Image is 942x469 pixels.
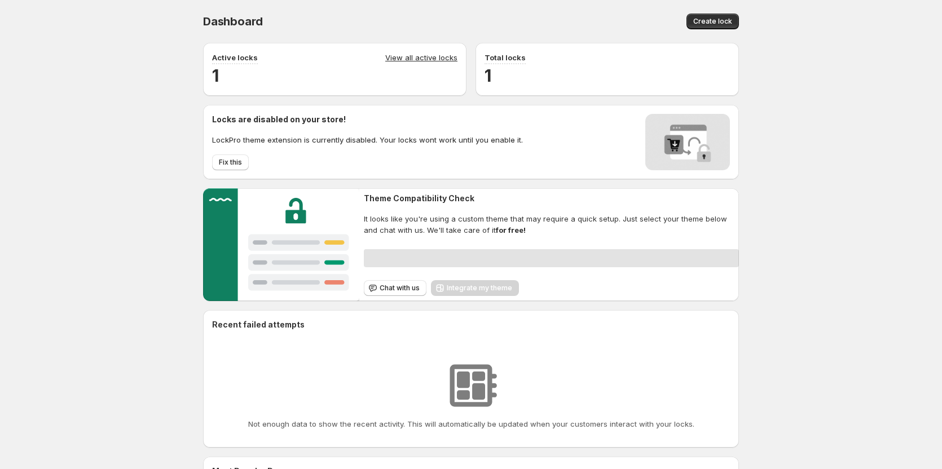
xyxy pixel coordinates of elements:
[212,52,258,63] p: Active locks
[212,319,305,330] h2: Recent failed attempts
[364,280,426,296] button: Chat with us
[385,52,457,64] a: View all active locks
[693,17,732,26] span: Create lock
[203,15,263,28] span: Dashboard
[496,225,526,235] strong: for free!
[380,284,420,293] span: Chat with us
[212,64,457,87] h2: 1
[485,64,730,87] h2: 1
[212,134,523,145] p: LockPro theme extension is currently disabled. Your locks wont work until you enable it.
[212,114,523,125] h2: Locks are disabled on your store!
[203,188,359,301] img: Customer support
[364,193,739,204] h2: Theme Compatibility Check
[485,52,526,63] p: Total locks
[645,114,730,170] img: Locks disabled
[212,154,249,170] button: Fix this
[364,213,739,236] span: It looks like you're using a custom theme that may require a quick setup. Just select your theme ...
[248,418,694,430] p: Not enough data to show the recent activity. This will automatically be updated when your custome...
[686,14,739,29] button: Create lock
[443,357,499,414] img: No resources found
[219,158,242,167] span: Fix this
